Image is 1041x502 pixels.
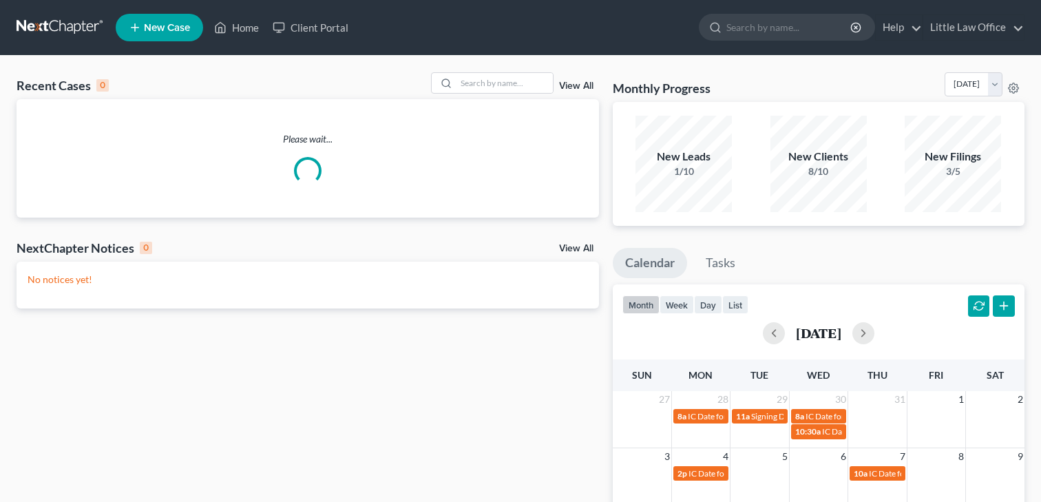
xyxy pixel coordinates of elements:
span: 30 [834,391,848,408]
span: IC Date for [PERSON_NAME] [822,426,927,437]
a: Home [207,15,266,40]
a: Help [876,15,922,40]
span: 28 [716,391,730,408]
h2: [DATE] [796,326,841,340]
div: Recent Cases [17,77,109,94]
span: 29 [775,391,789,408]
span: 11a [736,411,750,421]
a: View All [559,81,593,91]
span: 3 [663,448,671,465]
span: Sun [632,369,652,381]
div: New Filings [905,149,1001,165]
a: Little Law Office [923,15,1024,40]
span: Thu [867,369,887,381]
span: Signing Date for [PERSON_NAME] [751,411,874,421]
span: New Case [144,23,190,33]
span: 27 [658,391,671,408]
div: 1/10 [635,165,732,178]
span: 8 [957,448,965,465]
span: 2p [677,468,687,479]
p: No notices yet! [28,273,588,286]
span: IC Date for [PERSON_NAME] [688,411,793,421]
span: Wed [807,369,830,381]
span: 9 [1016,448,1024,465]
p: Please wait... [17,132,599,146]
span: Fri [929,369,943,381]
span: IC Date for [PERSON_NAME] [688,468,794,479]
a: Calendar [613,248,687,278]
span: 10:30a [795,426,821,437]
input: Search by name... [456,73,553,93]
span: 1 [957,391,965,408]
span: 6 [839,448,848,465]
span: 31 [893,391,907,408]
span: Tue [750,369,768,381]
span: 8a [795,411,804,421]
div: 0 [96,79,109,92]
button: month [622,295,660,314]
span: 4 [722,448,730,465]
div: New Clients [770,149,867,165]
a: Tasks [693,248,748,278]
button: list [722,295,748,314]
button: week [660,295,694,314]
h3: Monthly Progress [613,80,711,96]
span: 7 [898,448,907,465]
span: Mon [688,369,713,381]
div: 0 [140,242,152,254]
input: Search by name... [726,14,852,40]
span: IC Date for [PERSON_NAME] [869,468,974,479]
a: Client Portal [266,15,355,40]
div: NextChapter Notices [17,240,152,256]
a: View All [559,244,593,253]
button: day [694,295,722,314]
span: IC Date for West, [GEOGRAPHIC_DATA] [806,411,951,421]
div: 3/5 [905,165,1001,178]
span: 5 [781,448,789,465]
span: 2 [1016,391,1024,408]
div: 8/10 [770,165,867,178]
span: Sat [987,369,1004,381]
span: 10a [854,468,867,479]
span: 8a [677,411,686,421]
div: New Leads [635,149,732,165]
